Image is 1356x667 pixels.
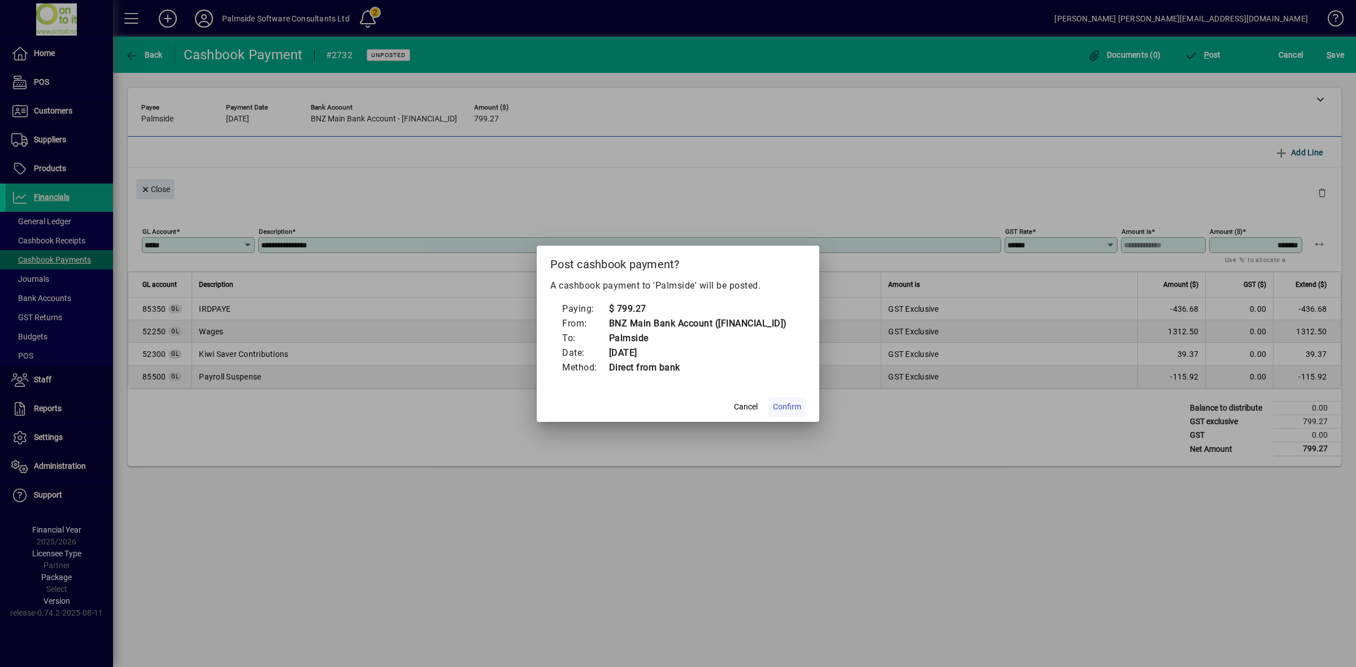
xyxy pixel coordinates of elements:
[734,401,758,413] span: Cancel
[609,302,787,316] td: $ 799.27
[562,360,609,375] td: Method:
[562,302,609,316] td: Paying:
[609,346,787,360] td: [DATE]
[562,346,609,360] td: Date:
[773,401,801,413] span: Confirm
[562,316,609,331] td: From:
[609,331,787,346] td: Palmside
[609,316,787,331] td: BNZ Main Bank Account ([FINANCIAL_ID])
[609,360,787,375] td: Direct from bank
[562,331,609,346] td: To:
[768,397,806,417] button: Confirm
[728,397,764,417] button: Cancel
[550,279,806,293] p: A cashbook payment to 'Palmside' will be posted.
[537,246,819,278] h2: Post cashbook payment?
